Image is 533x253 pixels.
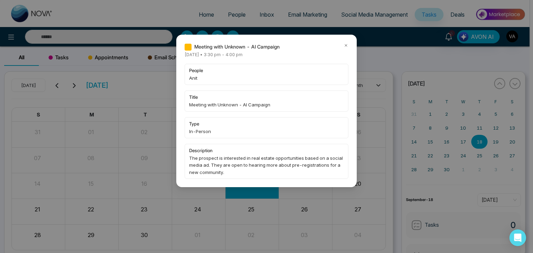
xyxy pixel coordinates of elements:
[189,101,344,108] span: Meeting with Unknown - AI Campaign
[189,94,344,101] span: title
[189,128,344,135] span: In-Person
[189,147,344,154] span: description
[189,155,344,176] span: The prospect is interested in real estate opportunities based on a social media ad. They are open...
[194,43,280,51] span: Meeting with Unknown - AI Campaign
[185,52,243,57] span: [DATE] • 3:30 pm - 4:00 pm
[189,75,344,81] span: Anit
[189,67,344,74] span: people
[189,120,344,127] span: type
[509,229,526,246] div: Open Intercom Messenger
